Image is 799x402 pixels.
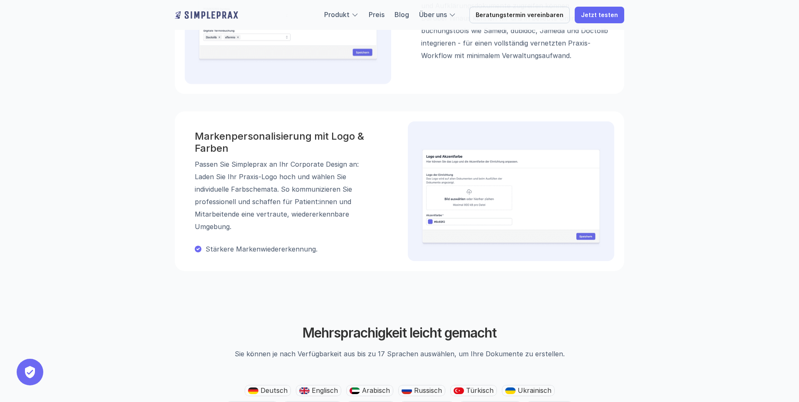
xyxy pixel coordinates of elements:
[469,7,570,23] a: Beratungstermin vereinbaren
[454,387,464,394] img: Türkei
[395,10,409,19] a: Blog
[195,158,378,232] p: Passen Sie Simpleprax an Ihr Corporate Design an: Laden Sie Ihr Praxis-Logo hoch und wählen Sie i...
[261,387,288,395] p: Deutsch
[414,387,442,395] p: Russisch
[350,387,360,394] img: Arabisch
[419,10,447,19] a: Über uns
[324,10,350,19] a: Produkt
[299,387,310,394] img: Englisch
[195,131,378,155] h3: Markenpersonalisierung mit Logo & Farben
[518,387,551,395] p: Ukrainisch
[362,387,390,395] p: Arabisch
[369,10,385,19] a: Preis
[206,244,378,253] p: Stärkere Markenwiedererkennung.
[575,7,624,23] a: Jetzt testen
[421,135,601,261] img: Ausschnitt aus dem Produkt wo man ein Terminbuchungstool anbinden kann
[248,387,258,394] img: Deutsch
[505,387,516,394] img: Ukraine
[476,12,563,19] p: Beratungstermin vereinbaren
[312,387,338,395] p: Englisch
[466,387,494,395] p: Türkisch
[175,325,624,341] h2: Mehrsprachigkeit leicht gemacht
[581,12,618,19] p: Jetzt testen
[402,387,412,394] img: Russland
[233,348,566,360] p: Sie können je nach Verfügbarkeit aus bis zu 17 Sprachen auswählen, um Ihre Dokumente zu erstellen.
